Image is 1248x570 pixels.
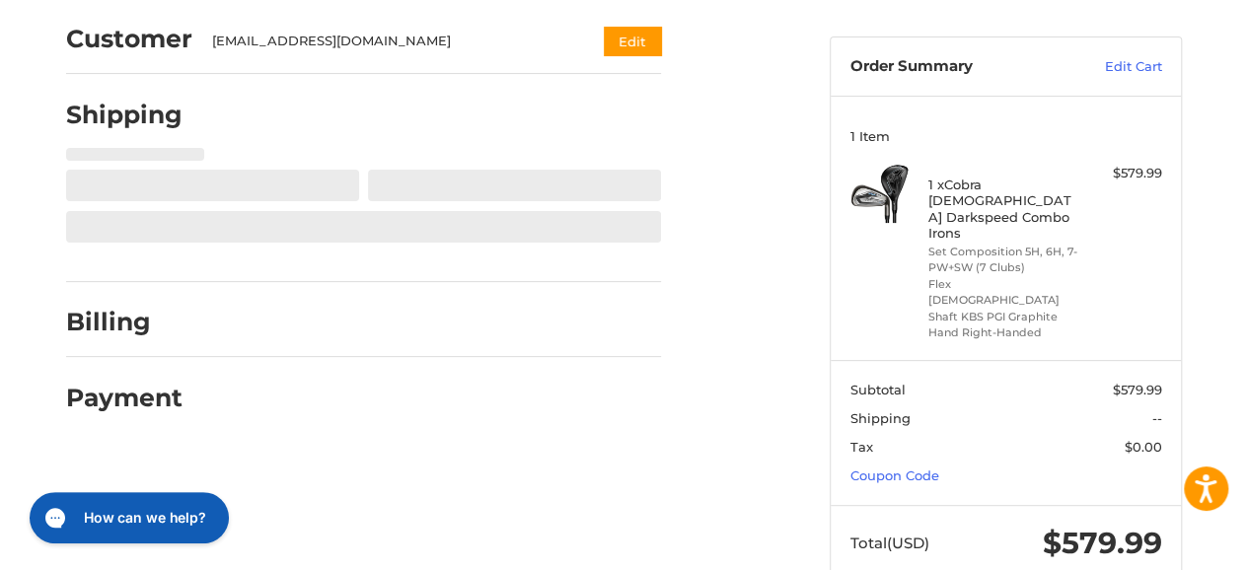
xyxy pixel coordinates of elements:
[1063,57,1162,77] a: Edit Cart
[66,307,182,337] h2: Billing
[212,32,566,51] div: [EMAIL_ADDRESS][DOMAIN_NAME]
[1113,382,1162,397] span: $579.99
[928,309,1079,325] li: Shaft KBS PGI Graphite
[928,244,1079,276] li: Set Composition 5H, 6H, 7-PW+SW (7 Clubs)
[66,383,183,413] h2: Payment
[928,324,1079,341] li: Hand Right-Handed
[1125,439,1162,455] span: $0.00
[850,128,1162,144] h3: 1 Item
[604,27,661,55] button: Edit
[850,382,906,397] span: Subtotal
[928,276,1079,309] li: Flex [DEMOGRAPHIC_DATA]
[850,57,1063,77] h3: Order Summary
[1152,410,1162,426] span: --
[66,100,183,130] h2: Shipping
[1043,525,1162,561] span: $579.99
[928,177,1079,241] h4: 1 x Cobra [DEMOGRAPHIC_DATA] Darkspeed Combo Irons
[20,485,235,550] iframe: Gorgias live chat messenger
[1084,164,1162,183] div: $579.99
[850,439,873,455] span: Tax
[66,24,192,54] h2: Customer
[850,534,929,552] span: Total (USD)
[850,467,939,483] a: Coupon Code
[850,410,911,426] span: Shipping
